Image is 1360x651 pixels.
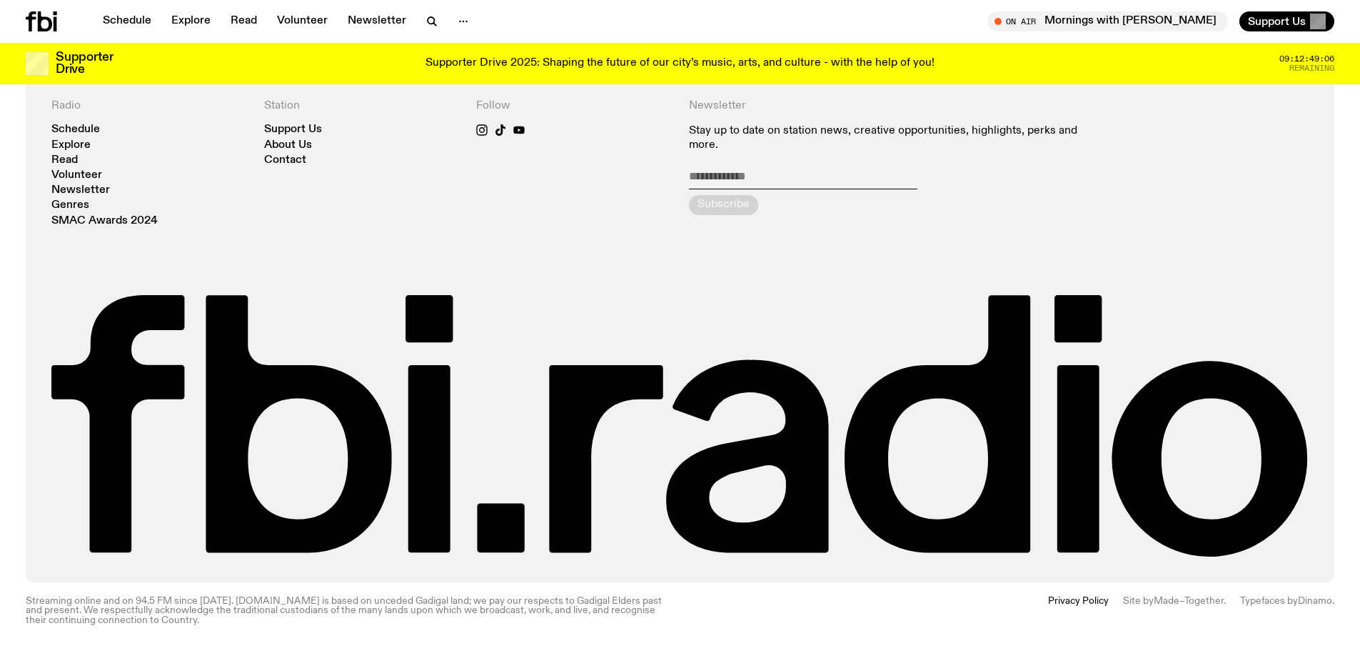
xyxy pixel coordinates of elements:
[51,99,247,113] h4: Radio
[56,51,113,76] h3: Supporter Drive
[264,99,460,113] h4: Station
[1332,596,1334,606] span: .
[51,155,78,166] a: Read
[987,11,1228,31] button: On AirMornings with [PERSON_NAME]
[1240,596,1298,606] span: Typefaces by
[264,155,306,166] a: Contact
[94,11,160,31] a: Schedule
[1289,64,1334,72] span: Remaining
[1224,596,1226,606] span: .
[425,57,935,70] p: Supporter Drive 2025: Shaping the future of our city’s music, arts, and culture - with the help o...
[689,124,1097,151] p: Stay up to date on station news, creative opportunities, highlights, perks and more.
[1154,596,1224,606] a: Made–Together
[689,195,758,215] button: Subscribe
[51,124,100,135] a: Schedule
[51,216,158,227] a: SMAC Awards 2024
[264,140,312,151] a: About Us
[689,99,1097,113] h4: Newsletter
[51,170,102,181] a: Volunteer
[26,597,672,625] p: Streaming online and on 94.5 FM since [DATE]. [DOMAIN_NAME] is based on unceded Gadigal land; we ...
[1123,596,1154,606] span: Site by
[163,11,219,31] a: Explore
[1048,597,1109,625] a: Privacy Policy
[1279,55,1334,63] span: 09:12:49:06
[1298,596,1332,606] a: Dinamo
[222,11,266,31] a: Read
[264,124,322,135] a: Support Us
[51,140,91,151] a: Explore
[51,200,89,211] a: Genres
[51,185,110,196] a: Newsletter
[476,99,672,113] h4: Follow
[339,11,415,31] a: Newsletter
[268,11,336,31] a: Volunteer
[1239,11,1334,31] button: Support Us
[1248,15,1306,28] span: Support Us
